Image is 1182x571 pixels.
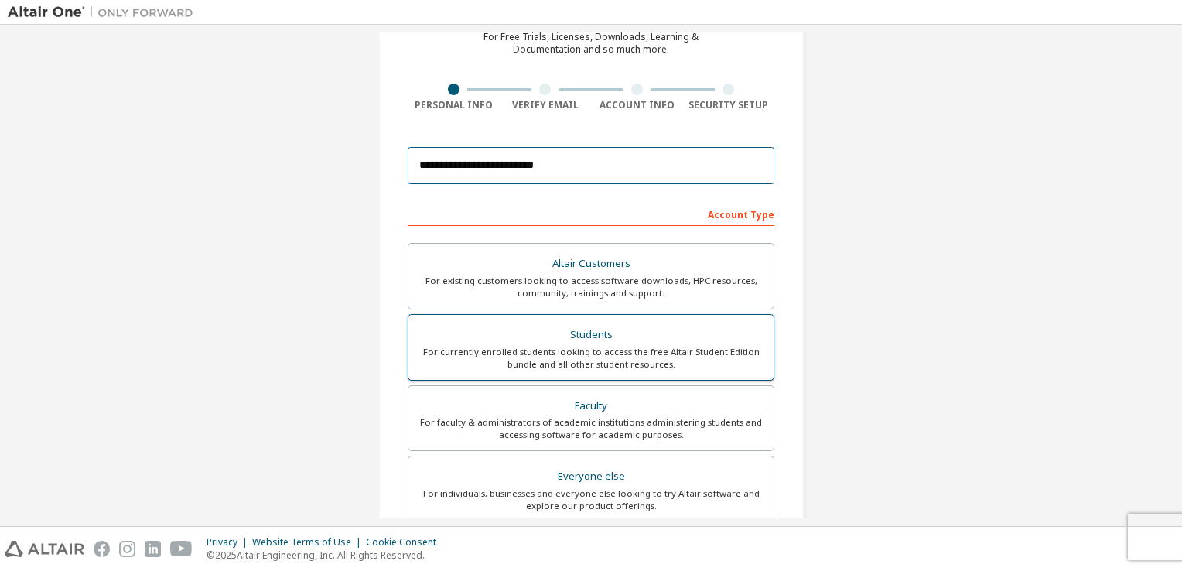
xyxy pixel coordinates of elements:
[418,346,764,371] div: For currently enrolled students looking to access the free Altair Student Edition bundle and all ...
[366,536,446,549] div: Cookie Consent
[207,536,252,549] div: Privacy
[418,253,764,275] div: Altair Customers
[418,466,764,487] div: Everyone else
[119,541,135,557] img: instagram.svg
[170,541,193,557] img: youtube.svg
[207,549,446,562] p: © 2025 Altair Engineering, Inc. All Rights Reserved.
[408,201,774,226] div: Account Type
[418,416,764,441] div: For faculty & administrators of academic institutions administering students and accessing softwa...
[252,536,366,549] div: Website Terms of Use
[5,541,84,557] img: altair_logo.svg
[418,395,764,417] div: Faculty
[145,541,161,557] img: linkedin.svg
[408,99,500,111] div: Personal Info
[8,5,201,20] img: Altair One
[683,99,775,111] div: Security Setup
[418,275,764,299] div: For existing customers looking to access software downloads, HPC resources, community, trainings ...
[500,99,592,111] div: Verify Email
[418,324,764,346] div: Students
[483,31,699,56] div: For Free Trials, Licenses, Downloads, Learning & Documentation and so much more.
[94,541,110,557] img: facebook.svg
[418,487,764,512] div: For individuals, businesses and everyone else looking to try Altair software and explore our prod...
[591,99,683,111] div: Account Info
